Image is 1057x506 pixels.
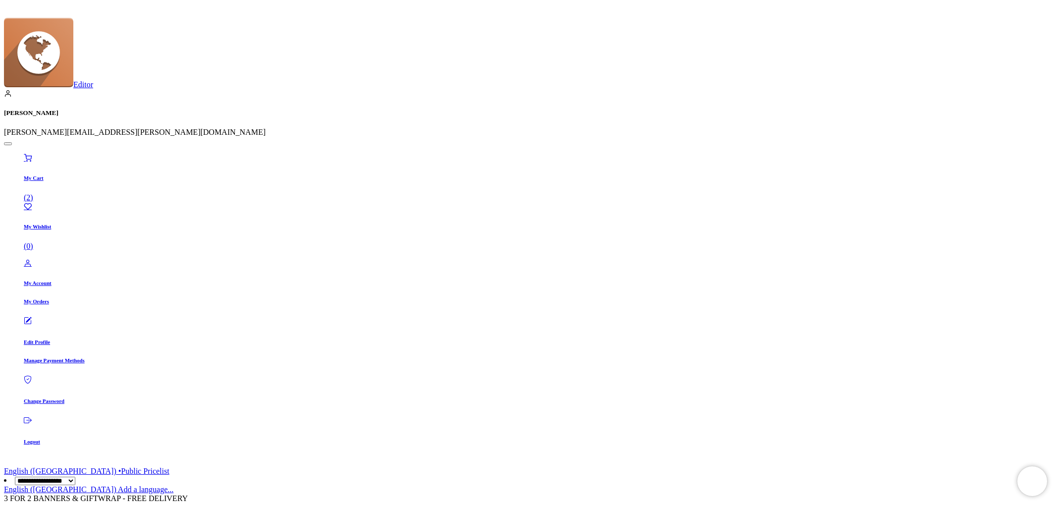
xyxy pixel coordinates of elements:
[24,298,1053,304] h6: My Orders
[24,242,33,250] span: ( )
[4,109,1053,117] h5: [PERSON_NAME]
[4,467,169,475] a: English ([GEOGRAPHIC_DATA]) •Public Pricelist
[24,224,1053,229] h6: My Wishlist
[24,193,33,202] span: ( )
[24,339,1053,345] h6: Edit Profile
[1017,466,1047,496] iframe: Brevo live chat
[24,175,1053,181] h6: My Cart
[26,242,30,250] span: 0
[24,280,1053,286] h6: My Account
[4,457,212,467] iframe: Customer reviews powered by Trustpilot
[121,467,169,475] span: Public Pricelist
[4,485,116,494] span: English ([GEOGRAPHIC_DATA])
[26,193,30,202] span: 2
[24,357,1053,363] h6: Manage Payment Methods
[4,80,93,89] a: Editor
[24,398,1053,404] h6: Change Password
[4,494,1053,503] div: 3 FOR 2 BANNERS & GIFTWRAP - FREE DELIVERY
[4,142,12,145] button: Close
[4,485,118,494] a: English ([GEOGRAPHIC_DATA])
[4,128,266,136] span: [PERSON_NAME][EMAIL_ADDRESS][PERSON_NAME][DOMAIN_NAME]
[118,485,173,494] a: Add a language...
[4,18,73,87] img: icon.png
[24,439,1053,445] h6: Logout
